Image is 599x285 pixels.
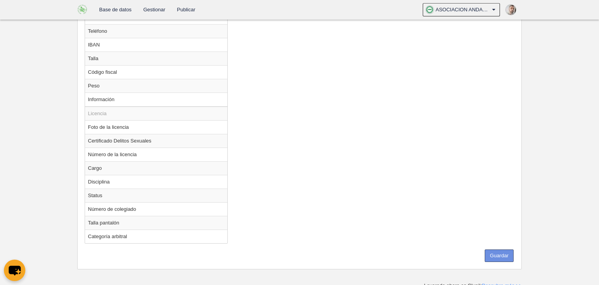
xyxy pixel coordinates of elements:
td: Talla [85,52,228,65]
td: Cargo [85,161,228,175]
span: ASOCIACION ANDALUZA DE FUTBOL SALA [436,6,490,14]
td: Número de la licencia [85,148,228,161]
button: chat-button [4,260,25,281]
img: PabmUuOKiwzn.30x30.jpg [506,5,516,15]
td: Información [85,93,228,107]
td: Foto de la licencia [85,120,228,134]
td: Status [85,189,228,202]
td: Código fiscal [85,65,228,79]
button: Guardar [485,249,514,262]
td: Número de colegiado [85,202,228,216]
td: Categoría arbitral [85,230,228,243]
td: Talla pantalón [85,216,228,230]
td: Peso [85,79,228,93]
img: OaOFjlWR71kW.30x30.jpg [426,6,434,14]
td: Certificado Delitos Sexuales [85,134,228,148]
img: ASOCIACION ANDALUZA DE FUTBOL SALA [78,5,87,14]
td: Teléfono [85,24,228,38]
td: Disciplina [85,175,228,189]
td: IBAN [85,38,228,52]
a: ASOCIACION ANDALUZA DE FUTBOL SALA [423,3,500,16]
td: Licencia [85,107,228,121]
